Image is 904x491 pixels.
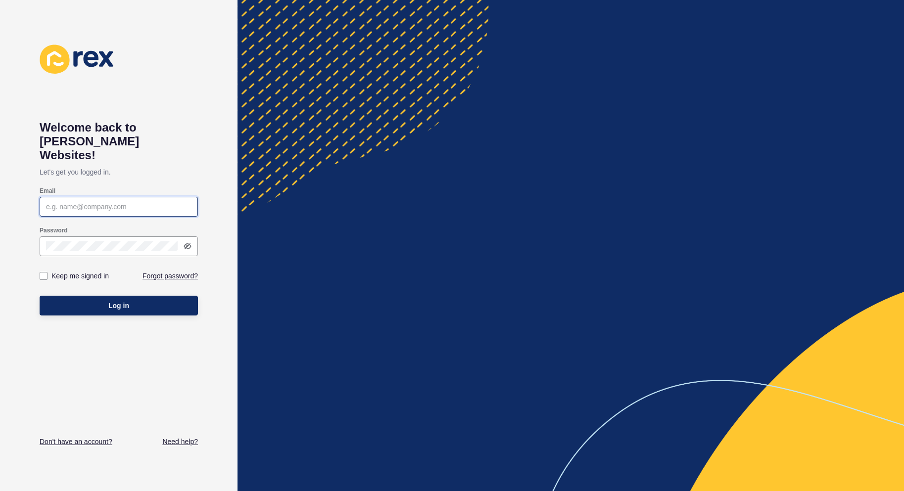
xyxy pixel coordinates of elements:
[51,271,109,281] label: Keep me signed in
[162,437,198,446] a: Need help?
[40,121,198,162] h1: Welcome back to [PERSON_NAME] Websites!
[108,301,129,311] span: Log in
[40,162,198,182] p: Let's get you logged in.
[46,202,191,212] input: e.g. name@company.com
[40,187,55,195] label: Email
[143,271,198,281] a: Forgot password?
[40,296,198,315] button: Log in
[40,437,112,446] a: Don't have an account?
[40,226,68,234] label: Password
